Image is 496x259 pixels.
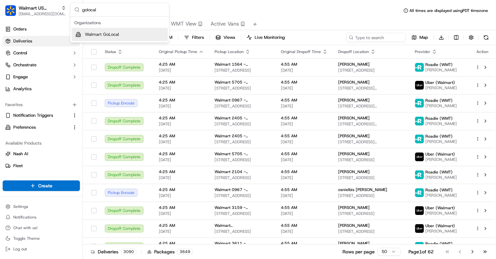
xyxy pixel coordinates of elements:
button: Filters [181,33,207,42]
span: 4:25 AM [159,133,204,139]
span: Pylon [66,112,80,117]
img: roadie-logo-v2.jpg [415,135,424,143]
span: Walmart 2104 - [GEOGRAPHIC_DATA], [GEOGRAPHIC_DATA] [215,169,270,174]
span: Live Monitoring [255,34,285,40]
button: Start new chat [113,65,121,73]
span: [STREET_ADDRESS] [215,175,270,180]
span: Notifications [13,215,36,220]
button: Live Monitoring [244,33,288,42]
span: Preferences [13,124,36,130]
button: Settings [3,202,80,211]
span: Walmart 0967 - [GEOGRAPHIC_DATA], [GEOGRAPHIC_DATA] [215,97,270,103]
span: [DATE] [159,229,204,234]
span: [PERSON_NAME] [338,205,370,210]
a: Orders [3,24,80,34]
span: All times are displayed using PDT timezone [409,8,488,13]
span: Pickup Location [215,49,244,54]
span: [PERSON_NAME] [425,121,457,126]
span: Roadie (WMT) [425,98,453,103]
span: osnielbis [PERSON_NAME] [338,187,387,192]
span: [DATE] [159,86,204,91]
span: [STREET_ADDRESS] [215,193,270,198]
button: Engage [3,72,80,82]
span: [DATE] [281,86,328,91]
span: [PERSON_NAME] [338,133,370,139]
span: Walmart [GEOGRAPHIC_DATA], [GEOGRAPHIC_DATA] [215,223,270,228]
img: uber-new-logo.jpeg [415,206,424,215]
span: [STREET_ADDRESS] [215,157,270,162]
span: [PERSON_NAME] [425,67,457,73]
span: 4:55 AM [281,151,328,157]
span: [STREET_ADDRESS] [338,175,404,180]
span: [PERSON_NAME] [338,97,370,103]
a: Notification Triggers [5,112,69,118]
span: [STREET_ADDRESS] [338,193,404,198]
span: Active Vans [211,20,239,28]
span: [DATE] [159,68,204,73]
div: Favorites [3,99,80,110]
span: [STREET_ADDRESS] [215,103,270,109]
span: [EMAIL_ADDRESS][DOMAIN_NAME] [19,11,66,17]
button: Views [213,33,238,42]
button: Fleet [3,161,80,171]
span: [PERSON_NAME] [425,85,457,91]
img: roadie-logo-v2.jpg [415,242,424,251]
div: 3090 [121,249,136,255]
span: [DATE] [281,103,328,109]
span: 4:55 AM [281,62,328,67]
span: Roadie (WMT) [425,187,453,193]
span: [DATE] [159,211,204,216]
span: 4:55 AM [281,241,328,246]
input: Search... [82,3,165,16]
span: [PERSON_NAME] [425,157,457,162]
span: Original Dropoff Time [281,49,321,54]
span: [DATE] [159,103,204,109]
span: [STREET_ADDRESS][PERSON_NAME] [338,139,404,145]
span: WMT View [171,20,197,28]
span: [PERSON_NAME] [338,241,370,246]
span: [DATE] [281,68,328,73]
span: Knowledge Base [13,96,51,103]
input: Type to search [346,33,406,42]
span: [STREET_ADDRESS] [215,86,270,91]
div: Available Products [3,138,80,149]
span: Engage [13,74,28,80]
span: [PERSON_NAME] [425,211,457,216]
span: [DATE] [281,211,328,216]
a: Powered byPylon [47,112,80,117]
span: Original Pickup Time [159,49,197,54]
span: Walmart 2405 - [GEOGRAPHIC_DATA], [GEOGRAPHIC_DATA] [215,115,270,121]
span: [STREET_ADDRESS] [215,229,270,234]
span: Dropoff Location [338,49,369,54]
span: Create [38,182,52,189]
a: 💻API Documentation [53,94,109,105]
span: 4:25 AM [159,241,204,246]
span: Nash AI [13,151,28,157]
span: [STREET_ADDRESS][PERSON_NAME] [338,86,404,91]
span: Roadie (WMT) [425,241,453,246]
span: [STREET_ADDRESS] [338,157,404,162]
div: Suggestions [70,17,169,42]
button: Chat with us! [3,223,80,232]
span: Walmart 0967 - [GEOGRAPHIC_DATA], [GEOGRAPHIC_DATA] [215,187,270,192]
span: Provider [415,49,430,54]
img: roadie-logo-v2.jpg [415,99,424,107]
img: Walmart US Stores [5,5,16,16]
span: 4:55 AM [281,223,328,228]
a: Preferences [5,124,69,130]
button: Notification Triggers [3,110,80,121]
a: Promise [5,175,77,181]
span: [PERSON_NAME] [425,139,457,144]
span: [PERSON_NAME] [338,80,370,85]
span: 4:25 AM [159,115,204,121]
span: [PERSON_NAME] [425,193,457,198]
span: [PERSON_NAME] [425,228,457,234]
img: roadie-logo-v2.jpg [415,188,424,197]
span: Log out [13,246,27,252]
span: [DATE] [159,157,204,162]
span: [DATE] [281,157,328,162]
span: [PERSON_NAME] [338,169,370,174]
span: Walmart 3611 - [GEOGRAPHIC_DATA], [GEOGRAPHIC_DATA] [215,241,270,246]
div: Start new chat [23,63,109,70]
span: Orders [13,26,27,32]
